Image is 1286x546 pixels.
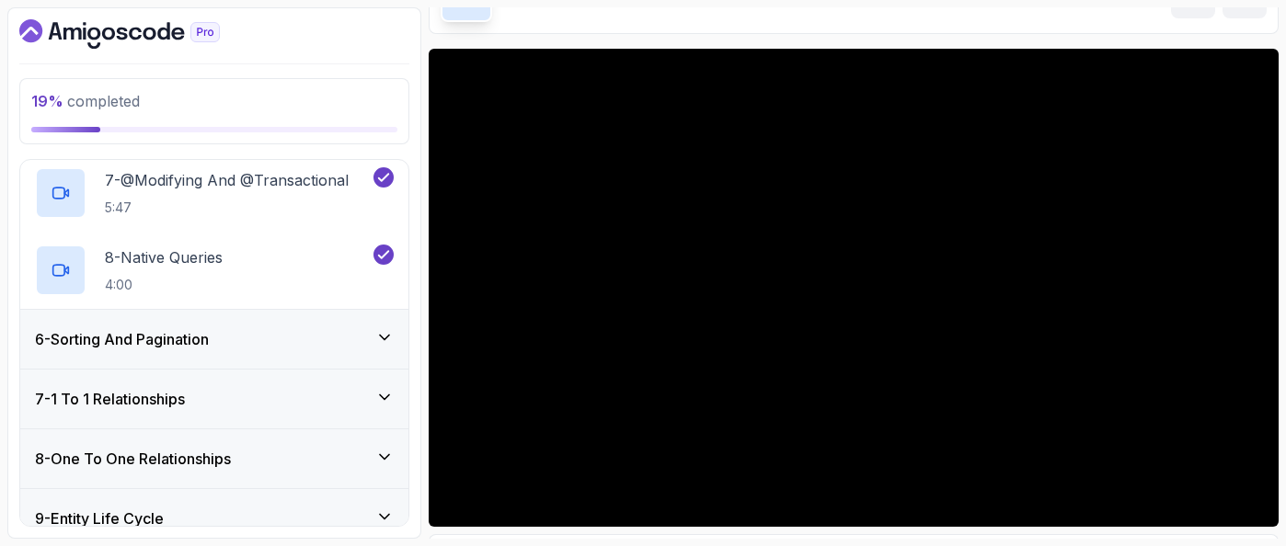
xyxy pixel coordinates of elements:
p: 8 - Native Queries [105,246,223,268]
p: 7 - @Modifying And @Transactional [105,169,349,191]
p: 4:00 [105,276,223,294]
span: 19 % [31,92,63,110]
button: 8-One To One Relationships [20,429,408,488]
span: completed [31,92,140,110]
h3: 9 - Entity Life Cycle [35,507,164,529]
iframe: 2 - More Method Name Derived Queries [429,49,1279,527]
button: 7-1 To 1 Relationships [20,370,408,428]
button: 8-Native Queries4:00 [35,245,394,296]
a: Dashboard [19,19,262,49]
h3: 7 - 1 To 1 Relationships [35,388,185,410]
button: 6-Sorting And Pagination [20,310,408,369]
button: 7-@Modifying And @Transactional5:47 [35,167,394,219]
h3: 6 - Sorting And Pagination [35,328,209,350]
p: 5:47 [105,199,349,217]
h3: 8 - One To One Relationships [35,448,231,470]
